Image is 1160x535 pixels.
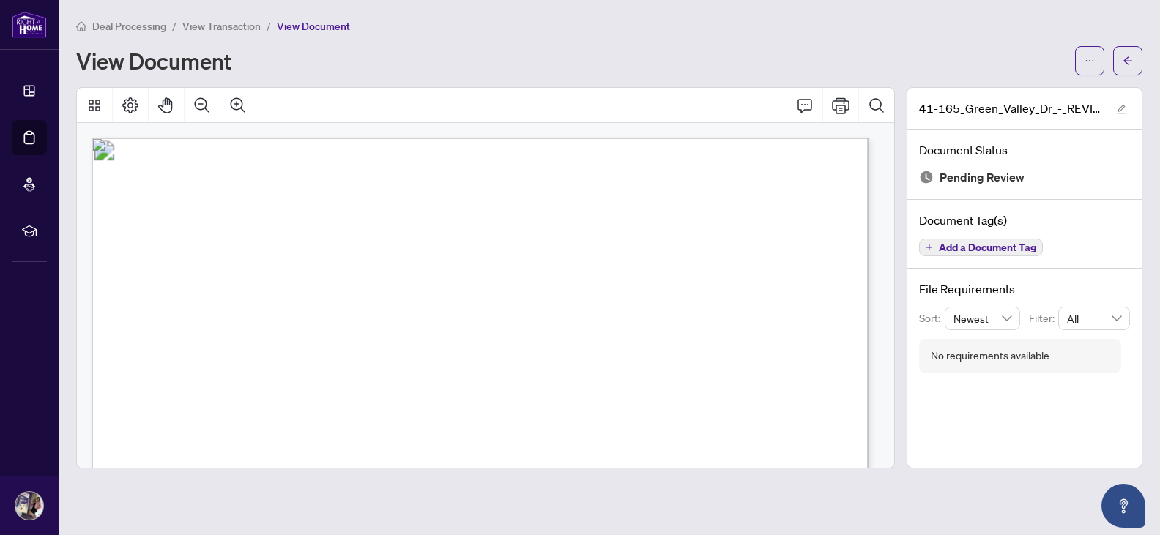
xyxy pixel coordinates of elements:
span: All [1067,307,1121,329]
span: Newest [953,307,1012,329]
img: Document Status [919,170,934,184]
button: Open asap [1101,484,1145,528]
span: arrow-left [1123,56,1133,66]
span: View Transaction [182,20,261,33]
h1: View Document [76,49,231,72]
li: / [267,18,271,34]
div: No requirements available [931,348,1049,364]
button: Add a Document Tag [919,239,1043,256]
p: Sort: [919,310,945,326]
span: Add a Document Tag [939,242,1036,252]
span: ellipsis [1085,56,1095,66]
span: Deal Processing [92,20,166,33]
span: edit [1116,104,1126,114]
span: View Document [277,20,350,33]
span: Pending Review [940,168,1025,187]
span: plus [926,244,933,251]
span: 41-165_Green_Valley_Dr_-_REVISED_TRADE_SHEET_TO_BE_REVIEWED.pdf [919,100,1102,117]
span: home [76,21,86,31]
h4: Document Tag(s) [919,212,1130,229]
li: / [172,18,176,34]
img: logo [12,11,47,38]
img: Profile Icon [15,492,43,520]
h4: File Requirements [919,280,1130,298]
p: Filter: [1029,310,1058,326]
h4: Document Status [919,141,1130,159]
